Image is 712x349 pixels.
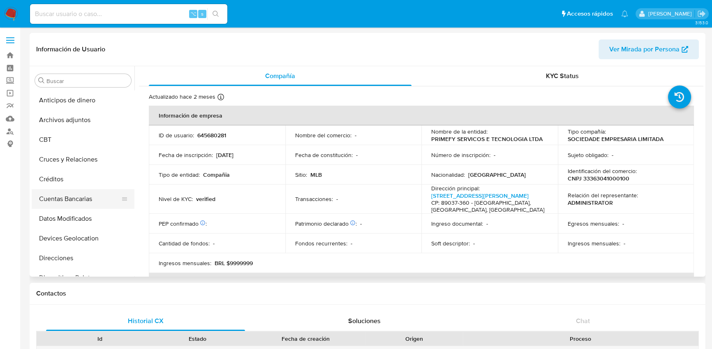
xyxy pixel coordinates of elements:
[648,10,694,18] p: matiassebastian.miranda@mercadolibre.com
[486,220,488,227] p: -
[568,220,619,227] p: Egresos mensuales :
[159,132,194,139] p: ID de usuario :
[295,240,347,247] p: Fondos recurrentes :
[196,195,215,203] p: verified
[197,132,226,139] p: 645680281
[265,71,295,81] span: Compañía
[30,9,227,19] input: Buscar usuario o caso...
[612,151,613,159] p: -
[190,10,196,18] span: ⌥
[568,240,620,247] p: Ingresos mensuales :
[46,77,128,85] input: Buscar
[159,259,211,267] p: Ingresos mensuales :
[32,90,134,110] button: Anticipos de dinero
[159,171,200,178] p: Tipo de entidad :
[494,151,495,159] p: -
[624,240,625,247] p: -
[431,128,488,135] p: Nombre de la entidad :
[215,259,253,267] p: BRL $9999999
[567,9,613,18] span: Accesos rápidos
[32,150,134,169] button: Cruces y Relaciones
[159,151,213,159] p: Fecha de inscripción :
[609,39,680,59] span: Ver Mirada por Persona
[32,229,134,248] button: Devices Geolocation
[599,39,699,59] button: Ver Mirada por Persona
[216,151,233,159] p: [DATE]
[568,175,629,182] p: CNPJ 33363041000100
[622,220,624,227] p: -
[473,240,475,247] p: -
[431,135,543,143] p: PRIMEFY SERVICOS E TECNOLOGIA LTDA
[568,192,638,199] p: Relación del representante :
[149,273,694,293] th: Datos de contacto
[38,77,45,84] button: Buscar
[295,151,353,159] p: Fecha de constitución :
[32,110,134,130] button: Archivos adjuntos
[149,106,694,125] th: Información de empresa
[431,199,545,214] h4: CP: 89037-360 - [GEOGRAPHIC_DATA], [GEOGRAPHIC_DATA], [GEOGRAPHIC_DATA]
[127,316,163,326] span: Historial CX
[32,248,134,268] button: Direcciones
[295,195,333,203] p: Transacciones :
[348,316,380,326] span: Soluciones
[203,171,230,178] p: Compañia
[310,171,322,178] p: MLB
[568,151,608,159] p: Sujeto obligado :
[201,10,203,18] span: s
[431,185,480,192] p: Dirección principal :
[356,151,358,159] p: -
[295,171,307,178] p: Sitio :
[568,199,613,206] p: ADMINISTRATOR
[252,335,360,343] div: Fecha de creación
[149,93,215,101] p: Actualizado hace 2 meses
[32,189,128,209] button: Cuentas Bancarias
[36,45,105,53] h1: Información de Usuario
[351,240,352,247] p: -
[431,171,465,178] p: Nacionalidad :
[32,209,134,229] button: Datos Modificados
[468,171,526,178] p: [GEOGRAPHIC_DATA]
[431,151,490,159] p: Número de inscripción :
[207,8,224,20] button: search-icon
[57,335,143,343] div: Id
[159,240,210,247] p: Cantidad de fondos :
[355,132,356,139] p: -
[621,10,628,17] a: Notificaciones
[431,220,483,227] p: Ingreso documental :
[295,220,357,227] p: Patrimonio declarado :
[213,240,215,247] p: -
[336,195,338,203] p: -
[568,135,663,143] p: SOCIEDADE EMPRESARIA LIMITADA
[568,167,637,175] p: Identificación del comercio :
[32,169,134,189] button: Créditos
[371,335,457,343] div: Origen
[431,192,529,200] a: [STREET_ADDRESS][PERSON_NAME]
[576,316,590,326] span: Chat
[697,9,706,18] a: Salir
[295,132,351,139] p: Nombre del comercio :
[32,130,134,150] button: CBT
[469,335,693,343] div: Proceso
[431,240,470,247] p: Soft descriptor :
[546,71,579,81] span: KYC Status
[159,220,207,227] p: PEP confirmado :
[568,128,606,135] p: Tipo compañía :
[36,289,699,298] h1: Contactos
[159,195,193,203] p: Nivel de KYC :
[32,268,134,288] button: Dispositivos Point
[154,335,240,343] div: Estado
[360,220,362,227] p: -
